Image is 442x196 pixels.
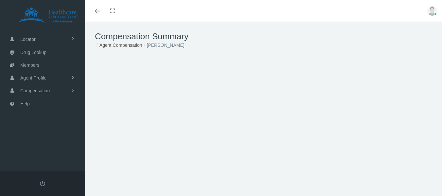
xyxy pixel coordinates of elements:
[20,33,36,45] span: Locator
[95,42,142,49] li: Agent Compensation
[9,7,87,24] img: HEALTHCARE SOLUTIONS TEAM, LLC
[20,98,30,110] span: Help
[20,46,46,59] span: Drug Lookup
[427,6,437,16] img: user-placeholder.jpg
[20,59,39,71] span: Members
[20,84,50,97] span: Compensation
[142,42,185,49] li: [PERSON_NAME]
[20,72,46,84] span: Agent Profile
[95,31,432,42] h1: Compensation Summary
